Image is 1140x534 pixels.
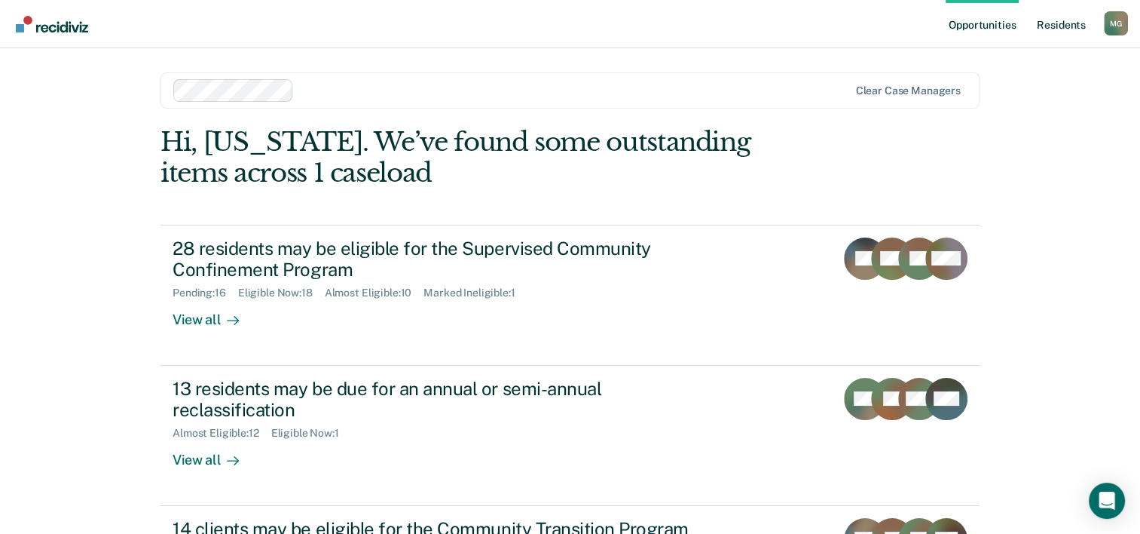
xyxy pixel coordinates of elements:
div: Clear case managers [856,84,961,97]
div: 13 residents may be due for an annual or semi-annual reclassification [173,378,701,422]
div: Hi, [US_STATE]. We’ve found some outstanding items across 1 caseload [160,127,815,189]
a: 28 residents may be eligible for the Supervised Community Confinement ProgramPending:16Eligible N... [160,225,980,366]
div: Eligible Now : 1 [271,427,351,440]
div: Almost Eligible : 10 [325,287,424,299]
div: Marked Ineligible : 1 [423,287,527,299]
img: Recidiviz [16,16,88,32]
div: Almost Eligible : 12 [173,427,271,440]
div: Pending : 16 [173,287,238,299]
div: 28 residents may be eligible for the Supervised Community Confinement Program [173,238,701,281]
button: Profile dropdown button [1104,11,1128,35]
div: View all [173,440,257,469]
div: M G [1104,11,1128,35]
div: View all [173,299,257,329]
a: 13 residents may be due for an annual or semi-annual reclassificationAlmost Eligible:12Eligible N... [160,366,980,506]
div: Open Intercom Messenger [1089,483,1125,519]
div: Eligible Now : 18 [238,287,325,299]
